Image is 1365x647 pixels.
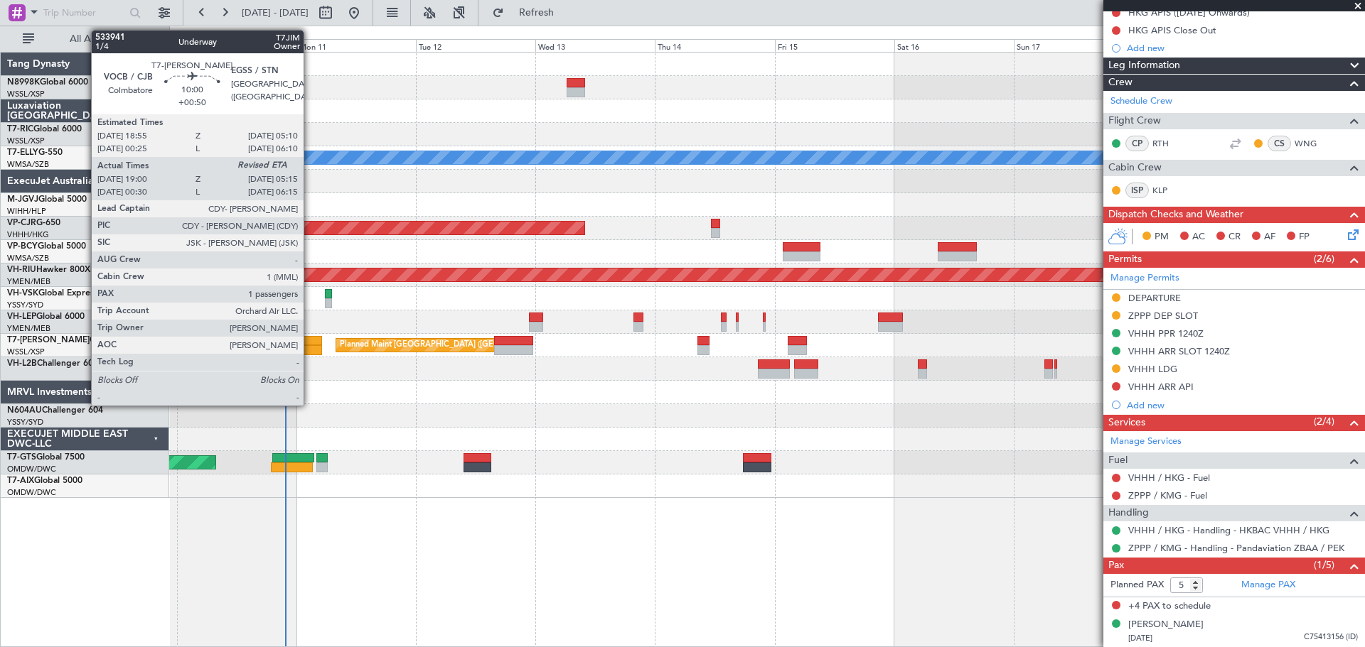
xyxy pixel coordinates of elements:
span: T7-GTS [7,453,36,462]
a: VHHH / HKG - Fuel [1128,472,1210,484]
div: VHHH PPR 1240Z [1128,327,1204,339]
span: Flight Crew [1108,113,1161,129]
a: VHHH / HKG - Handling - HKBAC VHHH / HKG [1128,524,1329,536]
a: ZPPP / KMG - Handling - Pandaviation ZBAA / PEK [1128,542,1344,554]
div: ZPPP DEP SLOT [1128,310,1198,322]
a: WMSA/SZB [7,159,49,170]
span: +4 PAX to schedule [1128,599,1211,614]
span: M-JGVJ [7,195,38,204]
a: VP-CJRG-650 [7,219,60,227]
span: T7-RIC [7,125,33,134]
a: Manage Permits [1110,271,1179,286]
a: YSSY/SYD [7,417,43,428]
a: VH-LEPGlobal 6000 [7,312,85,321]
a: T7-RICGlobal 6000 [7,125,82,134]
div: DEPARTURE [1128,292,1181,304]
span: [DATE] [1128,633,1152,643]
div: Sun 17 [1014,39,1133,52]
a: WMSA/SZB [7,253,49,263]
a: Manage PAX [1241,578,1295,592]
span: VH-VSK [7,289,38,298]
div: Add new [1127,42,1358,54]
div: Thu 14 [655,39,774,52]
span: (1/5) [1314,558,1334,572]
span: (2/6) [1314,251,1334,266]
span: C75413156 (ID) [1304,631,1358,643]
span: T7-[PERSON_NAME] [7,336,90,344]
a: Manage Services [1110,435,1182,449]
a: OMDW/DWC [7,464,56,474]
span: PM [1155,230,1169,244]
a: YMEN/MEB [7,276,50,287]
a: T7-[PERSON_NAME]Global 7500 [7,336,138,344]
button: Refresh [486,1,571,24]
a: Schedule Crew [1110,94,1172,109]
div: [DATE] [172,28,196,40]
a: VH-RIUHawker 800XP [7,266,95,274]
a: OMDW/DWC [7,487,56,498]
div: Planned Maint [GEOGRAPHIC_DATA] ([GEOGRAPHIC_DATA]) [340,335,564,356]
span: VH-L2B [7,359,37,368]
a: YMEN/MEB [7,323,50,334]
a: N8998KGlobal 6000 [7,78,88,87]
label: Planned PAX [1110,578,1164,592]
span: T7-ELLY [7,148,38,157]
span: Services [1108,415,1145,431]
span: AF [1264,230,1275,244]
span: Cabin Crew [1108,160,1162,176]
span: N604AU [7,406,42,415]
a: VH-VSKGlobal Express XRS [7,289,117,298]
span: T7-AIX [7,477,34,485]
span: N8998K [7,78,40,87]
div: Mon 11 [296,39,416,52]
a: N604AUChallenger 604 [7,406,103,415]
a: T7-ELLYG-550 [7,148,63,157]
span: CR [1228,230,1241,244]
a: VH-L2BChallenger 604 [7,359,98,368]
div: VHHH ARR API [1128,381,1194,393]
span: Dispatch Checks and Weather [1108,207,1243,223]
div: VHHH ARR SLOT 1240Z [1128,345,1230,357]
a: VP-BCYGlobal 5000 [7,242,86,251]
span: FP [1299,230,1310,244]
div: Sat 16 [894,39,1014,52]
span: VH-RIU [7,266,36,274]
div: [PERSON_NAME] [1128,618,1204,632]
span: Handling [1108,505,1149,521]
a: RTH [1152,137,1184,150]
span: VH-LEP [7,312,36,321]
div: Add new [1127,399,1358,411]
div: Tue 12 [416,39,535,52]
div: Sun 10 [177,39,296,52]
div: Fri 15 [775,39,894,52]
a: YSSY/SYD [7,300,43,310]
a: WIHH/HLP [7,206,46,217]
a: WSSL/XSP [7,89,45,99]
span: (2/4) [1314,414,1334,429]
span: Pax [1108,558,1124,574]
span: Leg Information [1108,58,1180,74]
div: HKG APIS ([DATE] Onwards) [1128,6,1250,18]
div: VHHH LDG [1128,363,1177,375]
a: WSSL/XSP [7,136,45,146]
a: WNG [1295,137,1327,150]
span: VP-BCY [7,242,38,251]
div: Wed 13 [535,39,655,52]
span: AC [1192,230,1205,244]
span: Permits [1108,251,1142,268]
button: All Aircraft [16,28,154,50]
a: WSSL/XSP [7,347,45,357]
div: ISP [1125,183,1149,198]
div: CS [1268,136,1291,151]
input: Trip Number [43,2,125,23]
span: [DATE] - [DATE] [242,6,309,19]
div: HKG APIS Close Out [1128,24,1216,36]
a: KLP [1152,184,1184,197]
a: T7-GTSGlobal 7500 [7,453,85,462]
a: VHHH/HKG [7,229,49,240]
a: M-JGVJGlobal 5000 [7,195,87,204]
span: Refresh [507,8,567,18]
a: T7-AIXGlobal 5000 [7,477,82,485]
a: ZPPP / KMG - Fuel [1128,489,1207,501]
span: Fuel [1108,452,1128,469]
